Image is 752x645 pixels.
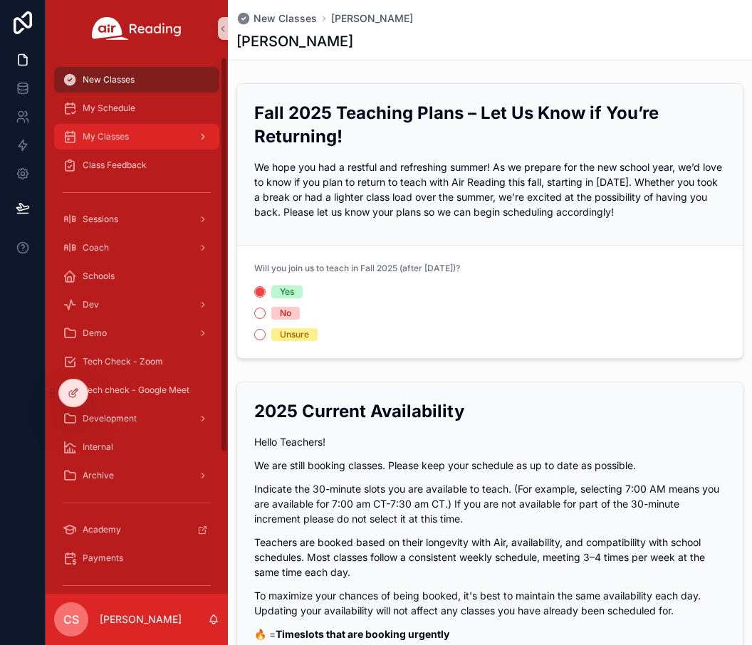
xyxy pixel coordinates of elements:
a: New Classes [54,67,219,93]
span: New Classes [254,11,317,26]
a: Archive [54,463,219,488]
span: Tech Check - Zoom [83,356,163,367]
div: Yes [280,285,294,298]
p: We hope you had a restful and refreshing summer! As we prepare for the new school year, we’d love... [254,159,726,219]
span: Development [83,413,137,424]
span: Coach [83,242,109,253]
div: Unsure [280,328,309,341]
a: Tech Check - Zoom [54,349,219,374]
span: Dev [83,299,99,310]
a: Coach [54,235,219,261]
p: To maximize your chances of being booked, it's best to maintain the same availability each day. U... [254,588,726,618]
p: Teachers are booked based on their longevity with Air, availability, and compatibility with schoo... [254,535,726,580]
a: [PERSON_NAME] [331,11,413,26]
strong: Timeslots that are booking urgently [276,628,449,640]
p: Indicate the 30-minute slots you are available to teach. (For example, selecting 7:00 AM means yo... [254,481,726,526]
span: My Classes [83,131,129,142]
span: Demo [83,327,107,339]
p: Hello Teachers! [254,434,726,449]
p: We are still booking classes. Please keep your schedule as up to date as possible. [254,458,726,473]
span: Sessions [83,214,118,225]
a: Academy [54,517,219,542]
span: My Schedule [83,103,135,114]
a: New Classes [236,11,317,26]
span: Payments [83,552,123,564]
div: No [280,307,291,320]
span: Tech check - Google Meet [83,384,189,396]
span: Academy [83,524,121,535]
a: My Schedule [54,95,219,121]
a: Schools [54,263,219,289]
p: 🔥 = [254,626,726,641]
a: Tech check - Google Meet [54,377,219,403]
a: Demo [54,320,219,346]
a: Dev [54,292,219,318]
span: CS [63,611,79,628]
a: Sessions [54,206,219,232]
h2: Fall 2025 Teaching Plans – Let Us Know if You’re Returning! [254,101,726,148]
a: Internal [54,434,219,460]
a: Class Feedback [54,152,219,178]
span: Archive [83,470,114,481]
h2: 2025 Current Availability [254,399,726,423]
a: My Classes [54,124,219,150]
p: [PERSON_NAME] [100,612,182,626]
span: Class Feedback [83,159,147,171]
img: App logo [92,17,182,40]
span: Will you join us to teach in Fall 2025 (after [DATE])? [254,263,460,273]
span: New Classes [83,74,135,85]
div: scrollable content [46,57,228,594]
span: Internal [83,441,113,453]
a: Payments [54,545,219,571]
h1: [PERSON_NAME] [236,31,353,51]
span: Schools [83,271,115,282]
a: Development [54,406,219,431]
